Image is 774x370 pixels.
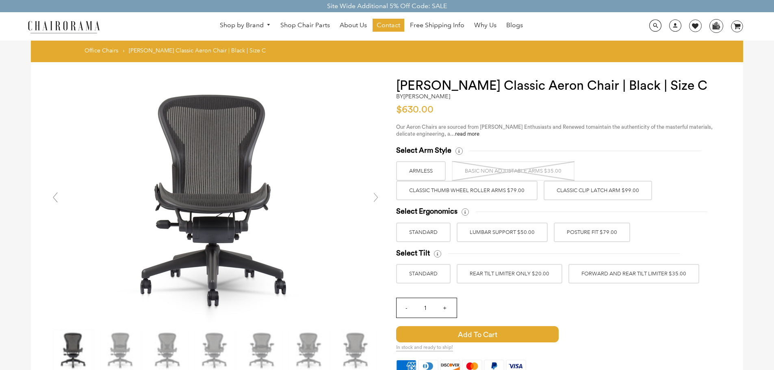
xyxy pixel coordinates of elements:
[554,223,630,242] label: POSTURE FIT $79.00
[452,161,575,181] img: soldout.png
[544,181,652,200] label: Classic Clip Latch Arm $99.00
[435,298,454,318] input: +
[276,19,334,32] a: Shop Chair Parts
[85,47,269,58] nav: breadcrumbs
[452,161,575,181] label: BASIC NON ADJUSTABLE ARMS $35.00
[340,21,367,30] span: About Us
[373,19,404,32] a: Contact
[396,181,538,200] label: Classic Thumb Wheel Roller Arms $79.00
[377,21,400,30] span: Contact
[94,78,338,322] img: Herman Miller Classic Aeron Chair | Black | Size C - chairorama
[23,19,104,34] img: chairorama
[568,264,699,283] label: FORWARD AND REAR TILT LIMITER $35.00
[129,47,266,54] span: [PERSON_NAME] Classic Aeron Chair | Black | Size C
[396,326,628,342] button: Add to Cart
[396,264,451,283] label: STANDARD
[396,93,450,100] h2: by
[474,21,496,30] span: Why Us
[85,47,118,54] a: Office Chairs
[396,105,434,115] span: $630.00
[396,326,559,342] span: Add to Cart
[336,19,371,32] a: About Us
[396,207,457,216] span: Select Ergonomics
[410,21,464,30] span: Free Shipping Info
[280,21,330,30] span: Shop Chair Parts
[403,93,450,100] a: [PERSON_NAME]
[139,19,604,34] nav: DesktopNavigation
[396,146,451,155] span: Select Arm Style
[710,19,722,32] img: WhatsApp_Image_2024-07-12_at_16.23.01.webp
[396,344,453,351] span: In stock and ready to ship!
[506,21,523,30] span: Blogs
[396,249,430,258] span: Select Tilt
[406,19,468,32] a: Free Shipping Info
[457,223,548,242] label: LUMBAR SUPPORT $50.00
[455,131,479,136] a: read more
[396,223,451,242] label: STANDARD
[457,264,562,283] label: REAR TILT LIMITER ONLY $20.00
[502,19,527,32] a: Blogs
[396,78,727,93] h1: [PERSON_NAME] Classic Aeron Chair | Black | Size C
[397,298,416,318] input: -
[470,19,501,32] a: Why Us
[396,161,446,181] label: ARMLESS
[396,124,591,130] span: Our Aeron Chairs are sourced from [PERSON_NAME] Enthusiasts and Renewed to
[123,47,124,54] span: ›
[216,19,275,32] a: Shop by Brand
